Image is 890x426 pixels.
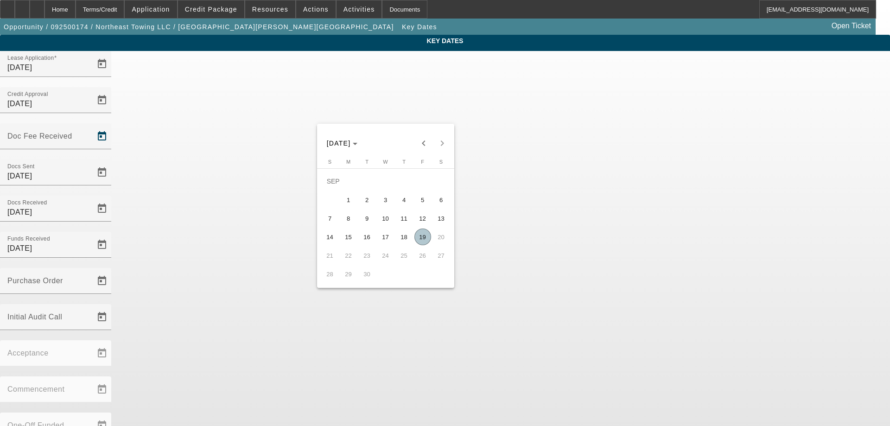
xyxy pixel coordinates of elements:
button: September 16, 2025 [358,228,376,246]
span: 21 [322,247,338,264]
button: September 3, 2025 [376,191,395,209]
button: September 21, 2025 [321,246,339,265]
span: 19 [414,229,431,245]
span: 3 [377,191,394,208]
span: 14 [322,229,338,245]
button: September 5, 2025 [413,191,432,209]
span: 10 [377,210,394,227]
span: 18 [396,229,413,245]
span: 4 [396,191,413,208]
button: September 1, 2025 [339,191,358,209]
button: September 25, 2025 [395,246,413,265]
span: 29 [340,266,357,282]
button: September 12, 2025 [413,209,432,228]
button: September 23, 2025 [358,246,376,265]
span: 11 [396,210,413,227]
span: 17 [377,229,394,245]
button: September 15, 2025 [339,228,358,246]
span: [DATE] [327,140,351,147]
span: 8 [340,210,357,227]
button: September 19, 2025 [413,228,432,246]
button: September 4, 2025 [395,191,413,209]
span: 27 [433,247,450,264]
button: September 8, 2025 [339,209,358,228]
span: 1 [340,191,357,208]
button: September 29, 2025 [339,265,358,283]
span: 25 [396,247,413,264]
span: 23 [359,247,375,264]
button: September 11, 2025 [395,209,413,228]
button: September 30, 2025 [358,265,376,283]
span: 30 [359,266,375,282]
span: 5 [414,191,431,208]
span: 26 [414,247,431,264]
span: 28 [322,266,338,282]
span: S [328,159,331,165]
button: September 28, 2025 [321,265,339,283]
button: September 17, 2025 [376,228,395,246]
span: 20 [433,229,450,245]
button: September 26, 2025 [413,246,432,265]
span: 24 [377,247,394,264]
button: September 24, 2025 [376,246,395,265]
span: 6 [433,191,450,208]
span: M [346,159,350,165]
span: W [383,159,388,165]
span: T [365,159,369,165]
span: 16 [359,229,375,245]
button: September 13, 2025 [432,209,451,228]
td: SEP [321,172,451,191]
span: S [439,159,443,165]
button: September 18, 2025 [395,228,413,246]
span: F [421,159,424,165]
span: 7 [322,210,338,227]
button: September 20, 2025 [432,228,451,246]
span: 2 [359,191,375,208]
button: Choose month and year [323,135,362,152]
button: Previous month [414,134,433,153]
button: September 6, 2025 [432,191,451,209]
button: September 2, 2025 [358,191,376,209]
span: 13 [433,210,450,227]
span: 12 [414,210,431,227]
button: September 9, 2025 [358,209,376,228]
span: 15 [340,229,357,245]
span: 9 [359,210,375,227]
button: September 10, 2025 [376,209,395,228]
button: September 7, 2025 [321,209,339,228]
span: T [402,159,406,165]
span: 22 [340,247,357,264]
button: September 27, 2025 [432,246,451,265]
button: September 14, 2025 [321,228,339,246]
button: September 22, 2025 [339,246,358,265]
